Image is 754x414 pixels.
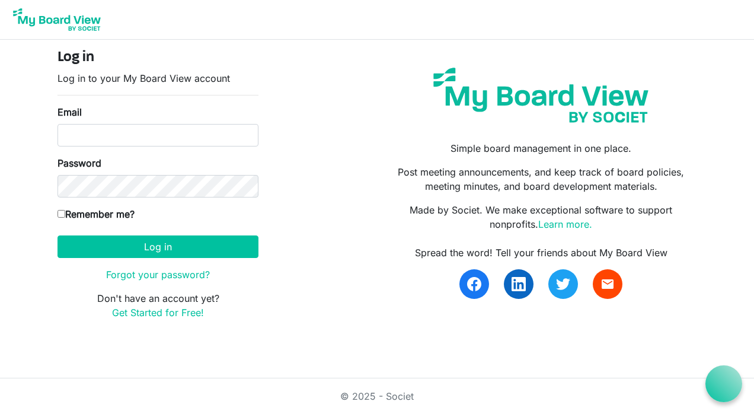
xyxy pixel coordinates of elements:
a: Forgot your password? [106,269,210,281]
label: Remember me? [57,207,135,221]
p: Made by Societ. We make exceptional software to support nonprofits. [386,203,697,231]
a: Get Started for Free! [112,307,204,319]
img: my-board-view-societ.svg [424,59,657,132]
h4: Log in [57,49,258,66]
a: © 2025 - Societ [340,390,414,402]
img: linkedin.svg [512,277,526,291]
label: Email [57,105,82,119]
button: Log in [57,235,258,258]
span: email [600,277,615,291]
img: My Board View Logo [9,5,104,34]
div: Spread the word! Tell your friends about My Board View [386,246,697,260]
p: Don't have an account yet? [57,291,258,320]
p: Post meeting announcements, and keep track of board policies, meeting minutes, and board developm... [386,165,697,193]
label: Password [57,156,101,170]
a: email [593,269,622,299]
p: Log in to your My Board View account [57,71,258,85]
p: Simple board management in one place. [386,141,697,155]
img: facebook.svg [467,277,481,291]
img: twitter.svg [556,277,570,291]
a: Learn more. [538,218,592,230]
input: Remember me? [57,210,65,218]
